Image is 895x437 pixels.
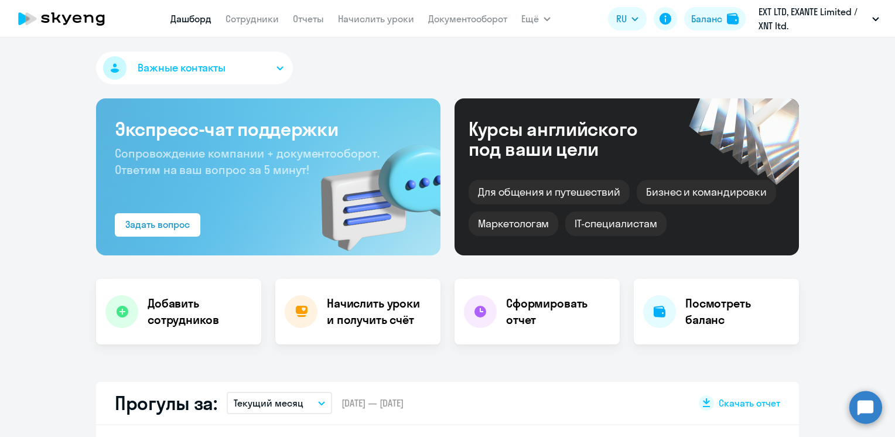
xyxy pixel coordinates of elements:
[753,5,885,33] button: EXT LTD, ‎EXANTE Limited / XNT ltd.
[469,119,669,159] div: Курсы английского под ваши цели
[293,13,324,25] a: Отчеты
[115,213,200,237] button: Задать вопрос
[521,12,539,26] span: Ещё
[304,124,440,255] img: bg-img
[637,180,776,204] div: Бизнес и командировки
[506,295,610,328] h4: Сформировать отчет
[685,295,790,328] h4: Посмотреть баланс
[125,217,190,231] div: Задать вопрос
[170,13,211,25] a: Дашборд
[428,13,507,25] a: Документооборот
[608,7,647,30] button: RU
[691,12,722,26] div: Баланс
[719,397,780,409] span: Скачать отчет
[234,396,303,410] p: Текущий месяц
[327,295,429,328] h4: Начислить уроки и получить счёт
[115,117,422,141] h3: Экспресс-чат поддержки
[727,13,739,25] img: balance
[684,7,746,30] button: Балансbalance
[115,146,380,177] span: Сопровождение компании + документооборот. Ответим на ваш вопрос за 5 минут!
[96,52,293,84] button: Важные контакты
[115,391,217,415] h2: Прогулы за:
[226,13,279,25] a: Сотрудники
[469,211,558,236] div: Маркетологам
[759,5,867,33] p: EXT LTD, ‎EXANTE Limited / XNT ltd.
[341,397,404,409] span: [DATE] — [DATE]
[521,7,551,30] button: Ещё
[565,211,666,236] div: IT-специалистам
[148,295,252,328] h4: Добавить сотрудников
[138,60,226,76] span: Важные контакты
[227,392,332,414] button: Текущий месяц
[469,180,630,204] div: Для общения и путешествий
[338,13,414,25] a: Начислить уроки
[616,12,627,26] span: RU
